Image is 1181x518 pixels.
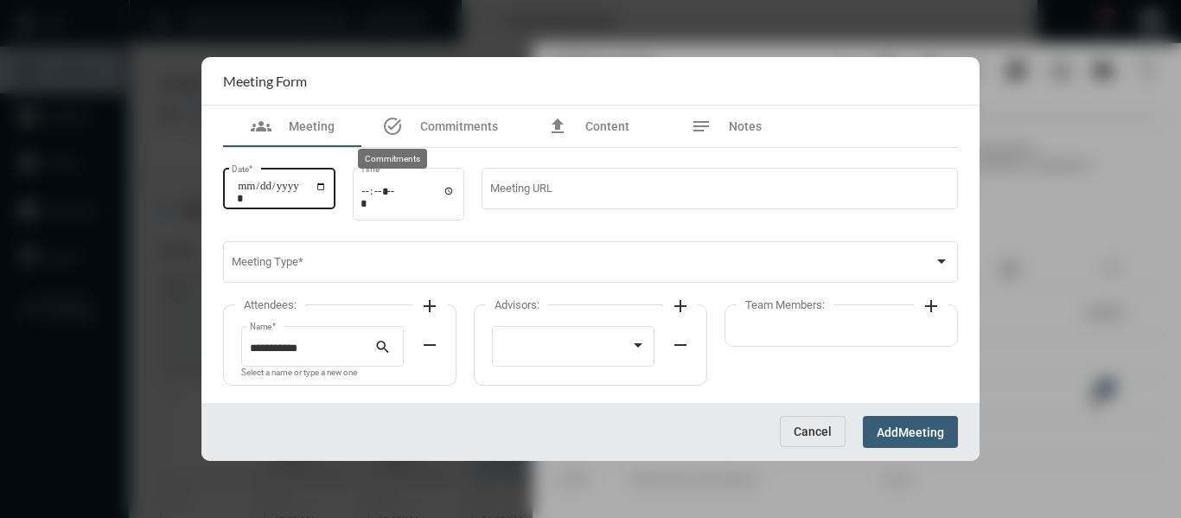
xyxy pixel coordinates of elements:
[251,116,271,137] mat-icon: groups
[235,298,305,311] label: Attendees:
[898,425,944,439] span: Meeting
[419,335,440,355] mat-icon: remove
[289,119,335,133] span: Meeting
[547,116,568,137] mat-icon: file_upload
[877,425,898,439] span: Add
[794,425,832,438] span: Cancel
[420,119,498,133] span: Commitments
[223,73,307,89] h2: Meeting Form
[780,416,846,447] button: Cancel
[382,116,403,137] mat-icon: task_alt
[737,298,833,311] label: Team Members:
[241,368,357,378] mat-hint: Select a name or type a new one
[585,119,629,133] span: Content
[670,335,691,355] mat-icon: remove
[486,298,548,311] label: Advisors:
[729,119,762,133] span: Notes
[419,296,440,317] mat-icon: add
[358,149,427,169] div: Commitments
[921,296,942,317] mat-icon: add
[374,338,395,359] mat-icon: search
[863,416,958,448] button: AddMeeting
[691,116,712,137] mat-icon: notes
[670,296,691,317] mat-icon: add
